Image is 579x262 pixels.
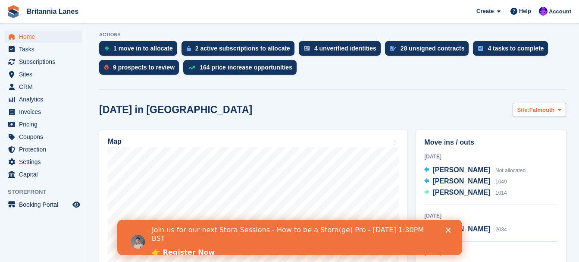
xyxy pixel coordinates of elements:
[432,177,490,185] span: [PERSON_NAME]
[117,220,462,255] iframe: Intercom live chat banner
[424,153,558,161] div: [DATE]
[304,46,310,51] img: verify_identity-adf6edd0f0f0b5bbfe63781bf79b02c33cf7c696d77639b501bdc392416b5a36.svg
[513,103,566,117] button: Site: Falmouth
[385,41,473,60] a: 28 unsigned contracts
[424,212,558,220] div: [DATE]
[478,46,483,51] img: task-75834270c22a3079a89374b754ae025e5fb1db73e45f91037f5363f120a921f8.svg
[495,179,507,185] span: 1049
[108,138,122,145] h2: Map
[4,106,81,118] a: menu
[476,7,494,16] span: Create
[495,167,526,174] span: Not allocated
[19,199,71,211] span: Booking Portal
[19,68,71,80] span: Sites
[104,46,109,51] img: move_ins_to_allocate_icon-fdf77a2bb77ea45bf5b3d319d69a93e2d87916cf1d5bf7949dd705db3b84f3ca.svg
[4,168,81,180] a: menu
[329,8,337,13] div: Close
[4,31,81,43] a: menu
[113,64,175,71] div: 9 prospects to review
[183,60,301,79] a: 164 price increase opportunities
[19,56,71,68] span: Subscriptions
[188,66,195,69] img: price_increase_opportunities-93ffe204e8149a01c8c9dc8f82e8f89637d9d84a8eef4429ea346261dce0b2c0.svg
[314,45,376,52] div: 4 unverified identities
[99,104,252,116] h2: [DATE] in [GEOGRAPHIC_DATA]
[519,7,531,16] span: Help
[19,106,71,118] span: Invoices
[4,118,81,130] a: menu
[424,165,526,176] a: [PERSON_NAME] Not allocated
[473,41,552,60] a: 4 tasks to complete
[424,249,558,256] div: [DATE]
[488,45,544,52] div: 4 tasks to complete
[424,176,507,187] a: [PERSON_NAME] 1049
[34,28,97,38] a: 👉 Register Now
[424,187,507,199] a: [PERSON_NAME] 1014
[7,5,20,18] img: stora-icon-8386f47178a22dfd0bd8f6a31ec36ba5ce8667c1dd55bd0f319d3a0aa187defe.svg
[99,32,566,38] p: ACTIONS
[19,143,71,155] span: Protection
[19,31,71,43] span: Home
[539,7,548,16] img: Mark Lane
[424,224,507,235] a: [PERSON_NAME] 2034
[495,227,507,233] span: 2034
[19,43,71,55] span: Tasks
[99,41,182,60] a: 1 move in to allocate
[299,41,385,60] a: 4 unverified identities
[71,199,81,210] a: Preview store
[4,93,81,105] a: menu
[200,64,292,71] div: 164 price increase opportunities
[4,199,81,211] a: menu
[99,60,183,79] a: 9 prospects to review
[4,143,81,155] a: menu
[19,118,71,130] span: Pricing
[432,189,490,196] span: [PERSON_NAME]
[529,106,555,114] span: Falmouth
[187,46,191,51] img: active_subscription_to_allocate_icon-d502201f5373d7db506a760aba3b589e785aa758c864c3986d89f69b8ff3...
[195,45,290,52] div: 2 active subscriptions to allocate
[517,106,529,114] span: Site:
[19,93,71,105] span: Analytics
[4,131,81,143] a: menu
[8,188,86,196] span: Storefront
[424,137,558,148] h2: Move ins / outs
[19,131,71,143] span: Coupons
[4,156,81,168] a: menu
[432,225,490,233] span: [PERSON_NAME]
[113,45,173,52] div: 1 move in to allocate
[4,56,81,68] a: menu
[390,46,396,51] img: contract_signature_icon-13c848040528278c33f63329250d36e43548de30e8caae1d1a13099fd9432cc5.svg
[4,43,81,55] a: menu
[19,156,71,168] span: Settings
[104,65,109,70] img: prospect-51fa495bee0391a8d652442698ab0144808aea92771e9ea1ae160a38d050c398.svg
[19,168,71,180] span: Capital
[182,41,299,60] a: 2 active subscriptions to allocate
[23,4,82,19] a: Britannia Lanes
[4,68,81,80] a: menu
[549,7,571,16] span: Account
[4,81,81,93] a: menu
[401,45,465,52] div: 28 unsigned contracts
[495,190,507,196] span: 1014
[19,81,71,93] span: CRM
[432,166,490,174] span: [PERSON_NAME]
